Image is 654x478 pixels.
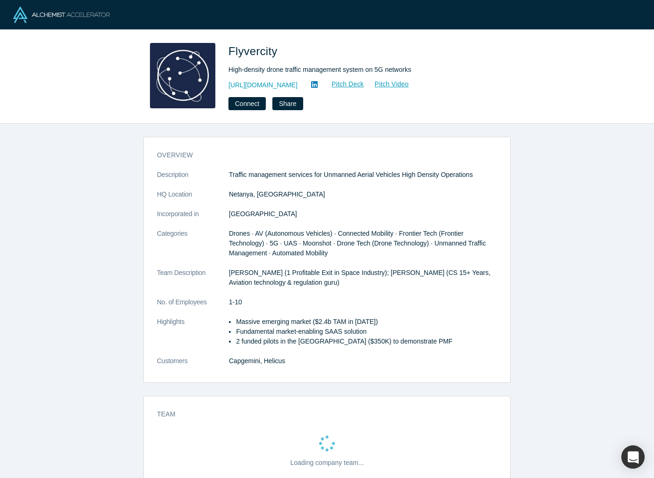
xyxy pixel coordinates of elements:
button: Share [272,97,303,110]
a: Pitch Video [364,79,409,90]
dt: Incorporated in [157,209,229,229]
dt: No. of Employees [157,297,229,317]
button: Connect [228,97,266,110]
dt: Description [157,170,229,190]
dt: HQ Location [157,190,229,209]
p: [PERSON_NAME] (1 Profitable Exit in Space Industry); [PERSON_NAME] (CS 15+ Years, Aviation techno... [229,268,497,288]
li: Massive emerging market ($2.4b TAM in [DATE]) [236,317,497,327]
div: High-density drone traffic management system on 5G networks [228,65,490,75]
img: Flyvercity's Logo [150,43,215,108]
p: Traffic management services for Unmanned Aerial Vehicles High Density Operations [229,170,497,180]
dt: Customers [157,356,229,376]
dt: Categories [157,229,229,268]
dt: Team Description [157,268,229,297]
dd: Capgemini, Helicus [229,356,497,366]
h3: Team [157,409,484,419]
span: Drones · AV (Autonomous Vehicles) · Connected Mobility · Frontier Tech (Frontier Technology) · 5G... [229,230,486,257]
dd: [GEOGRAPHIC_DATA] [229,209,497,219]
img: Alchemist Logo [13,7,110,23]
a: Pitch Deck [321,79,364,90]
a: [URL][DOMAIN_NAME] [228,80,298,90]
li: 2 funded pilots in the [GEOGRAPHIC_DATA] ($350K) to demonstrate PMF [236,337,497,346]
li: Fundamental market-enabling SAAS solution [236,327,497,337]
span: Flyvercity [228,45,281,57]
p: Loading company team... [290,458,363,468]
dd: 1-10 [229,297,497,307]
dd: Netanya, [GEOGRAPHIC_DATA] [229,190,497,199]
h3: overview [157,150,484,160]
dt: Highlights [157,317,229,356]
